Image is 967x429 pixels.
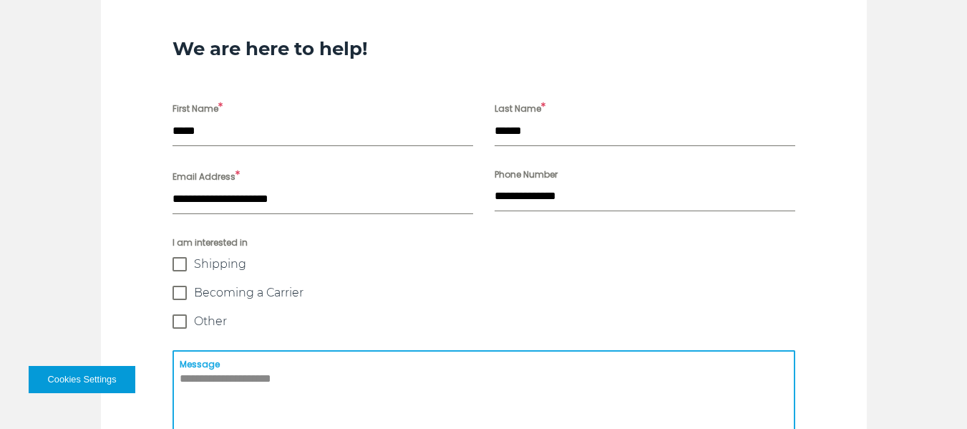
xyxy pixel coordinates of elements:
[194,314,227,329] span: Other
[29,366,135,393] button: Cookies Settings
[172,286,795,300] label: Becoming a Carrier
[172,37,795,61] h3: We are here to help!
[194,286,303,300] span: Becoming a Carrier
[172,236,795,250] span: I am interested in
[194,257,246,271] span: Shipping
[172,257,795,271] label: Shipping
[172,314,795,329] label: Other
